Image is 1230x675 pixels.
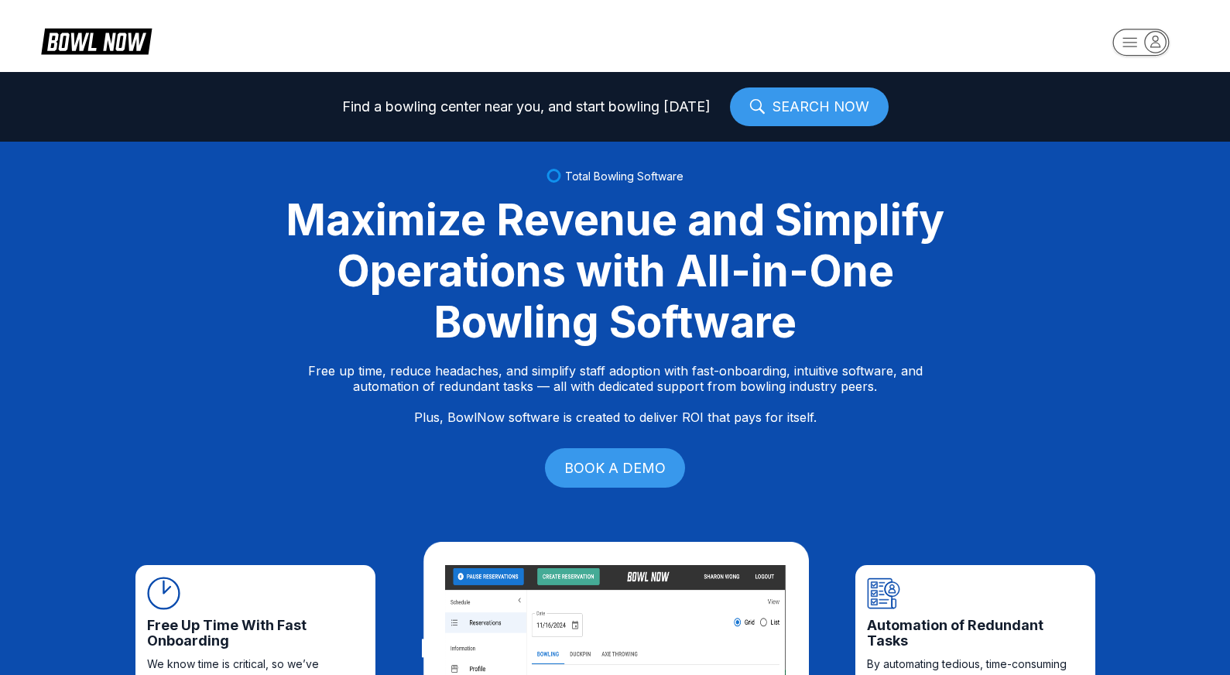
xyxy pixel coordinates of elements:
[730,87,889,126] a: SEARCH NOW
[342,99,711,115] span: Find a bowling center near you, and start bowling [DATE]
[545,448,685,488] a: BOOK A DEMO
[147,618,364,649] span: Free Up Time With Fast Onboarding
[308,363,923,425] p: Free up time, reduce headaches, and simplify staff adoption with fast-onboarding, intuitive softw...
[867,618,1084,649] span: Automation of Redundant Tasks
[565,170,684,183] span: Total Bowling Software
[267,194,964,348] div: Maximize Revenue and Simplify Operations with All-in-One Bowling Software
